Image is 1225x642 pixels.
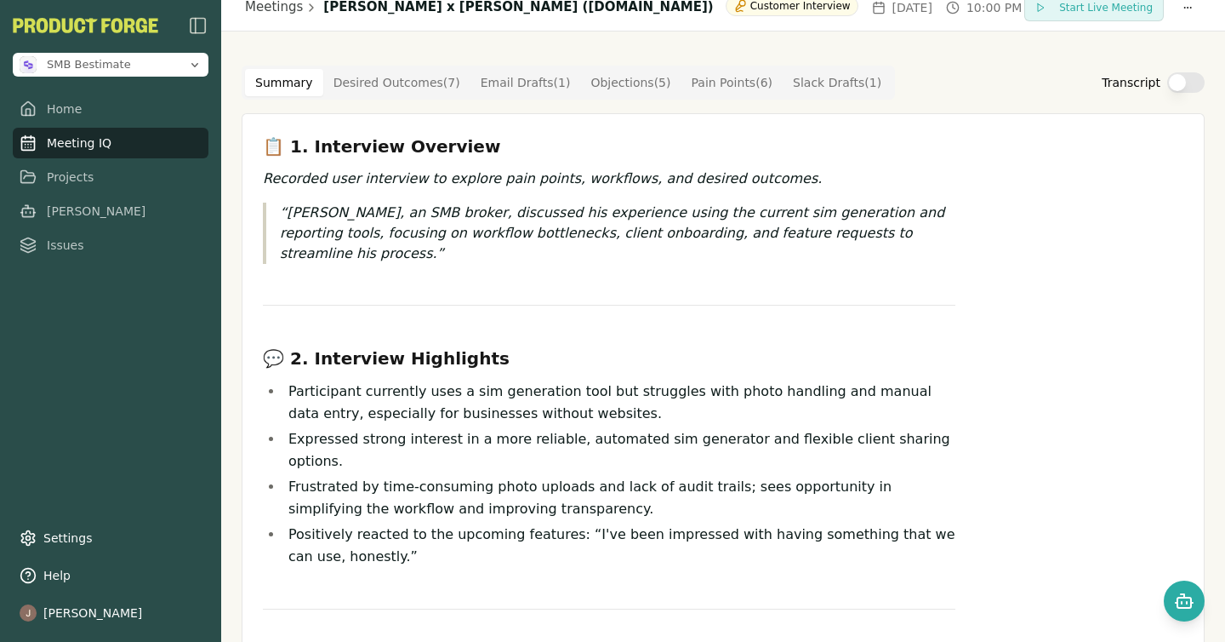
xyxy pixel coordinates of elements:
[283,381,955,425] li: Participant currently uses a sim generation tool but struggles with photo handling and manual dat...
[263,170,822,186] em: Recorded user interview to explore pain points, workflows, and desired outcomes.
[13,18,158,33] button: PF-Logo
[13,18,158,33] img: Product Forge
[580,69,681,96] button: Objections ( 5 )
[681,69,783,96] button: Pain Points ( 6 )
[13,598,208,628] button: [PERSON_NAME]
[47,57,131,72] span: SMB Bestimate
[280,203,955,264] p: [PERSON_NAME], an SMB broker, discussed his experience using the current sim generation and repor...
[1164,581,1205,622] button: Open chat
[263,135,955,158] h3: 📋 1. Interview Overview
[1102,74,1160,91] label: Transcript
[283,428,955,473] li: Expressed strong interest in a more reliable, automated sim generator and flexible client sharing...
[13,523,208,553] a: Settings
[13,53,208,77] button: Open organization switcher
[13,230,208,261] a: Issues
[245,69,323,96] button: Summary
[470,69,581,96] button: Email Drafts ( 1 )
[20,605,37,622] img: profile
[13,128,208,158] a: Meeting IQ
[13,162,208,192] a: Projects
[13,560,208,591] button: Help
[13,196,208,226] a: [PERSON_NAME]
[323,69,470,96] button: Desired Outcomes ( 7 )
[783,69,892,96] button: Slack Drafts ( 1 )
[283,524,955,568] li: Positively reacted to the upcoming features: “I've been impressed with having something that we c...
[283,476,955,520] li: Frustrated by time-consuming photo uploads and lack of audit trails; sees opportunity in simplify...
[188,15,208,36] img: sidebar
[13,94,208,124] a: Home
[1059,1,1153,14] span: Start Live Meeting
[263,347,955,370] h3: 💬 2. Interview Highlights
[20,56,37,73] img: SMB Bestimate
[188,15,208,36] button: Close Sidebar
